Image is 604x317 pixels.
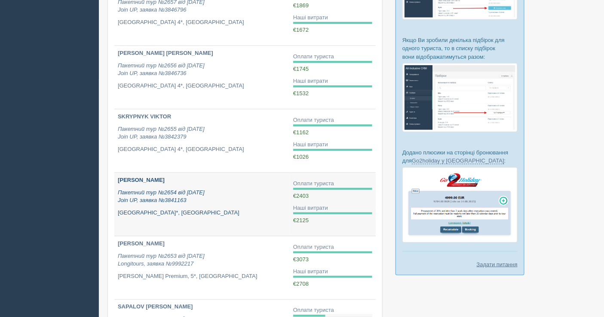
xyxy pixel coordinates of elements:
[118,272,286,281] p: [PERSON_NAME] Premium, 5*, [GEOGRAPHIC_DATA]
[293,116,372,124] div: Оплати туриста
[293,77,372,85] div: Наші витрати
[293,243,372,251] div: Оплати туриста
[118,240,165,247] b: [PERSON_NAME]
[118,177,165,183] b: [PERSON_NAME]
[118,82,286,90] p: [GEOGRAPHIC_DATA] 4*, [GEOGRAPHIC_DATA]
[118,209,286,217] p: [GEOGRAPHIC_DATA]*, [GEOGRAPHIC_DATA]
[293,14,372,22] div: Наші витрати
[114,46,290,109] a: [PERSON_NAME] [PERSON_NAME] Пакетний тур №2656 від [DATE]Join UP, заявка №3846736 [GEOGRAPHIC_DAT...
[118,50,213,56] b: [PERSON_NAME] [PERSON_NAME]
[293,204,372,212] div: Наші витрати
[402,63,518,132] img: %D0%BF%D1%96%D0%B4%D0%B1%D1%96%D1%80%D0%BA%D0%B8-%D0%B3%D1%80%D1%83%D0%BF%D0%B0-%D1%81%D1%80%D0%B...
[412,157,504,164] a: Go2holiday у [GEOGRAPHIC_DATA]
[293,66,309,72] span: €1745
[118,253,205,267] i: Пакетний тур №2653 від [DATE] Longitours, заявка №9992217
[118,304,193,310] b: SAPALOV [PERSON_NAME]
[118,113,171,120] b: SKRYPNYK VIKTOR
[293,129,309,136] span: €1162
[293,154,309,160] span: €1026
[293,281,309,287] span: €2708
[118,189,205,204] i: Пакетний тур №2654 від [DATE] Join UP, заявка №3841163
[118,62,205,77] i: Пакетний тур №2656 від [DATE] Join UP, заявка №3846736
[114,109,290,172] a: SKRYPNYK VIKTOR Пакетний тур №2655 від [DATE]Join UP, заявка №3842379 [GEOGRAPHIC_DATA] 4*, [GEOG...
[114,173,290,236] a: [PERSON_NAME] Пакетний тур №2654 від [DATE]Join UP, заявка №3841163 [GEOGRAPHIC_DATA]*, [GEOGRAPH...
[293,193,309,199] span: €2403
[477,260,518,269] a: Задати питання
[293,141,372,149] div: Наші витрати
[118,126,205,140] i: Пакетний тур №2655 від [DATE] Join UP, заявка №3842379
[293,217,309,223] span: €2125
[114,236,290,299] a: [PERSON_NAME] Пакетний тур №2653 від [DATE]Longitours, заявка №9992217 [PERSON_NAME] Premium, 5*,...
[293,180,372,188] div: Оплати туриста
[118,18,286,27] p: [GEOGRAPHIC_DATA] 4*, [GEOGRAPHIC_DATA]
[293,2,309,9] span: €1869
[293,268,372,276] div: Наші витрати
[293,53,372,61] div: Оплати туриста
[402,148,518,165] p: Додано плюсики на сторінці бронювання для :
[402,36,518,60] p: Якщо Ви зробили декілька підбірок для одного туриста, то в списку підбірок вони відображатимуться...
[293,27,309,33] span: €1672
[293,307,372,315] div: Оплати туриста
[293,90,309,97] span: €1532
[402,167,518,243] img: go2holiday-proposal-for-travel-agency.png
[118,145,286,154] p: [GEOGRAPHIC_DATA] 4*, [GEOGRAPHIC_DATA]
[293,256,309,263] span: €3073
